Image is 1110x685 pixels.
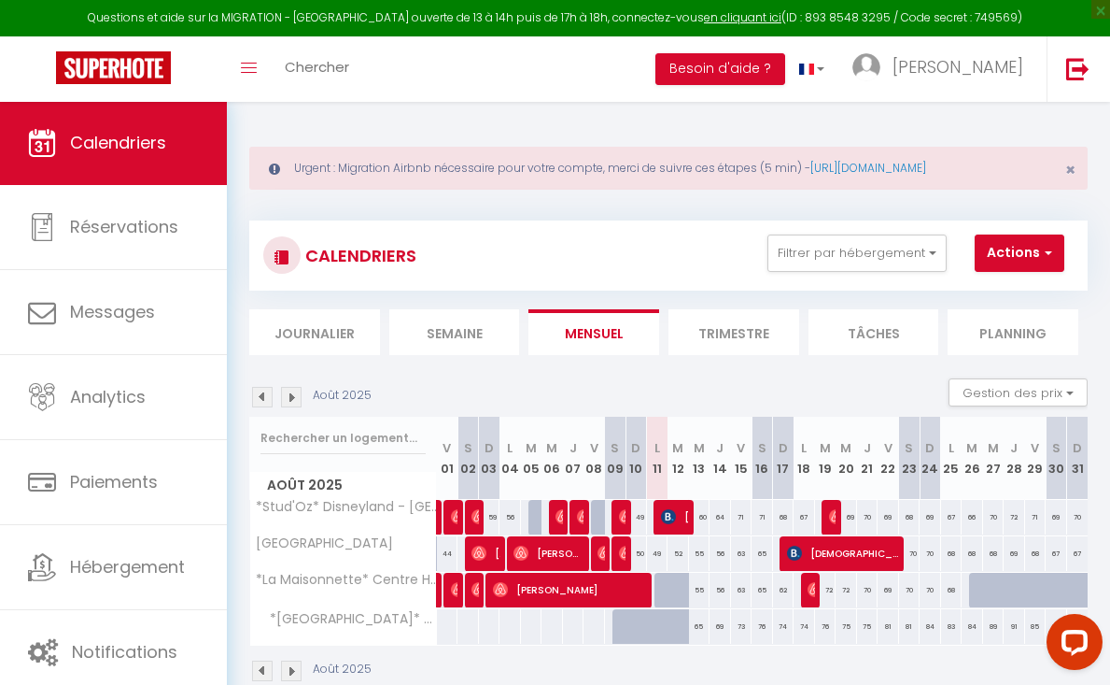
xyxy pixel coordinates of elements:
[892,55,1023,78] span: [PERSON_NAME]
[689,573,710,607] div: 55
[829,499,836,535] span: [PERSON_NAME]
[689,536,710,571] div: 55
[731,573,752,607] div: 63
[925,439,934,457] abbr: D
[625,500,647,535] div: 49
[988,439,999,457] abbr: M
[655,53,785,85] button: Besoin d'aide ?
[710,417,731,500] th: 14
[1025,500,1047,535] div: 71
[1004,609,1025,644] div: 91
[521,417,542,500] th: 05
[546,439,557,457] abbr: M
[457,417,479,500] th: 02
[437,536,458,571] div: 44
[737,439,745,457] abbr: V
[731,500,752,535] div: 71
[479,417,500,500] th: 03
[758,439,766,457] abbr: S
[249,147,1088,190] div: Urgent : Migration Airbnb nécessaire pour votre compte, merci de suivre ces étapes (5 min) -
[1067,500,1089,535] div: 70
[654,439,660,457] abbr: L
[689,417,710,500] th: 13
[619,499,626,535] span: [PERSON_NAME]
[815,609,836,644] div: 76
[672,439,683,457] abbr: M
[710,536,731,571] div: 56
[808,309,939,355] li: Tâches
[1025,609,1047,644] div: 85
[471,572,479,607] span: [PERSON_NAME]
[313,661,372,678] p: Août 2025
[694,439,705,457] abbr: M
[689,500,710,535] div: 60
[983,536,1005,571] div: 68
[941,500,962,535] div: 67
[577,499,584,535] span: [PERSON_NAME]
[815,417,836,500] th: 19
[752,500,773,535] div: 71
[878,609,899,644] div: 81
[631,439,640,457] abbr: D
[840,439,851,457] abbr: M
[983,500,1005,535] div: 70
[857,417,878,500] th: 21
[752,609,773,644] div: 76
[808,572,815,607] span: [PERSON_NAME]
[966,439,977,457] abbr: M
[1031,439,1039,457] abbr: V
[70,300,155,323] span: Messages
[773,609,794,644] div: 74
[70,215,178,238] span: Réservations
[836,573,857,607] div: 72
[1046,536,1067,571] div: 67
[899,417,920,500] th: 23
[479,500,500,535] div: 59
[1052,439,1061,457] abbr: S
[878,417,899,500] th: 22
[864,439,871,457] abbr: J
[1065,162,1075,178] button: Close
[941,609,962,644] div: 83
[1067,536,1089,571] div: 67
[884,439,892,457] abbr: V
[731,417,752,500] th: 15
[590,439,598,457] abbr: V
[667,417,689,500] th: 12
[493,572,651,607] span: [PERSON_NAME]
[731,609,752,644] div: 73
[773,573,794,607] div: 62
[794,609,815,644] div: 74
[499,500,521,535] div: 56
[647,536,668,571] div: 49
[962,609,983,644] div: 84
[249,309,380,355] li: Journalier
[541,417,563,500] th: 06
[70,131,166,154] span: Calendriers
[313,387,372,405] p: Août 2025
[962,536,983,571] div: 68
[752,417,773,500] th: 16
[611,439,619,457] abbr: S
[899,500,920,535] div: 68
[253,609,440,630] span: *[GEOGRAPHIC_DATA]* hyper centre
[836,417,857,500] th: 20
[1004,536,1025,571] div: 69
[1046,500,1067,535] div: 69
[668,309,799,355] li: Trimestre
[253,500,440,514] span: *Stud'Oz* Disneyland - [GEOGRAPHIC_DATA]
[625,417,647,500] th: 10
[787,535,902,571] span: [DEMOGRAPHIC_DATA][PERSON_NAME]
[451,499,458,535] span: [PERSON_NAME]
[72,640,177,664] span: Notifications
[464,439,472,457] abbr: S
[667,536,689,571] div: 52
[285,57,349,77] span: Chercher
[752,536,773,571] div: 65
[899,536,920,571] div: 70
[507,439,513,457] abbr: L
[836,609,857,644] div: 75
[499,417,521,500] th: 04
[716,439,724,457] abbr: J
